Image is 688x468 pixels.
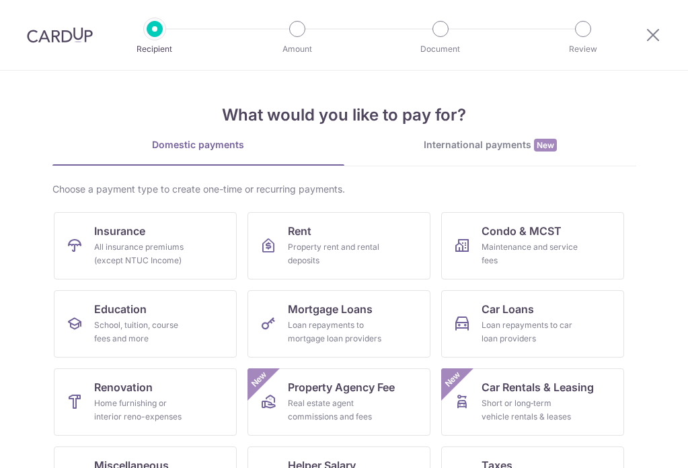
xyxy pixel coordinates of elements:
[247,368,270,391] span: New
[288,397,385,424] div: Real estate agent commissions and fees
[94,240,191,267] div: All insurance premiums (except NTUC Income)
[54,368,237,436] a: RenovationHome furnishing or interior reno-expenses
[105,42,204,56] p: Recipient
[94,379,153,395] span: Renovation
[482,240,578,267] div: Maintenance and service fees
[54,290,237,358] a: EducationSchool, tuition, course fees and more
[482,301,534,317] span: Car Loans
[288,379,395,395] span: Property Agency Fee
[533,42,633,56] p: Review
[94,223,145,239] span: Insurance
[441,290,624,358] a: Car LoansLoan repayments to car loan providers
[247,212,430,279] a: RentProperty rent and rental deposits
[602,428,675,461] iframe: Opens a widget where you can find more information
[288,301,373,317] span: Mortgage Loans
[441,368,624,436] a: Car Rentals & LeasingShort or long‑term vehicle rentals & leasesNew
[247,368,430,436] a: Property Agency FeeReal estate agent commissions and feesNew
[288,240,385,267] div: Property rent and rental deposits
[52,103,636,127] h4: What would you like to pay for?
[54,212,237,279] a: InsuranceAll insurance premiums (except NTUC Income)
[441,212,624,279] a: Condo & MCSTMaintenance and service fees
[391,42,490,56] p: Document
[27,27,93,43] img: CardUp
[52,182,636,196] div: Choose a payment type to create one-time or recurring payments.
[52,138,344,152] div: Domestic payments
[534,139,557,152] span: New
[441,368,463,391] span: New
[482,379,594,395] span: Car Rentals & Leasing
[247,42,347,56] p: Amount
[482,319,578,345] div: Loan repayments to car loan providers
[288,319,385,345] div: Loan repayments to mortgage loan providers
[94,397,191,424] div: Home furnishing or interior reno-expenses
[288,223,311,239] span: Rent
[94,301,147,317] span: Education
[482,223,562,239] span: Condo & MCST
[247,290,430,358] a: Mortgage LoansLoan repayments to mortgage loan providers
[94,319,191,345] div: School, tuition, course fees and more
[344,138,636,152] div: International payments
[482,397,578,424] div: Short or long‑term vehicle rentals & leases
